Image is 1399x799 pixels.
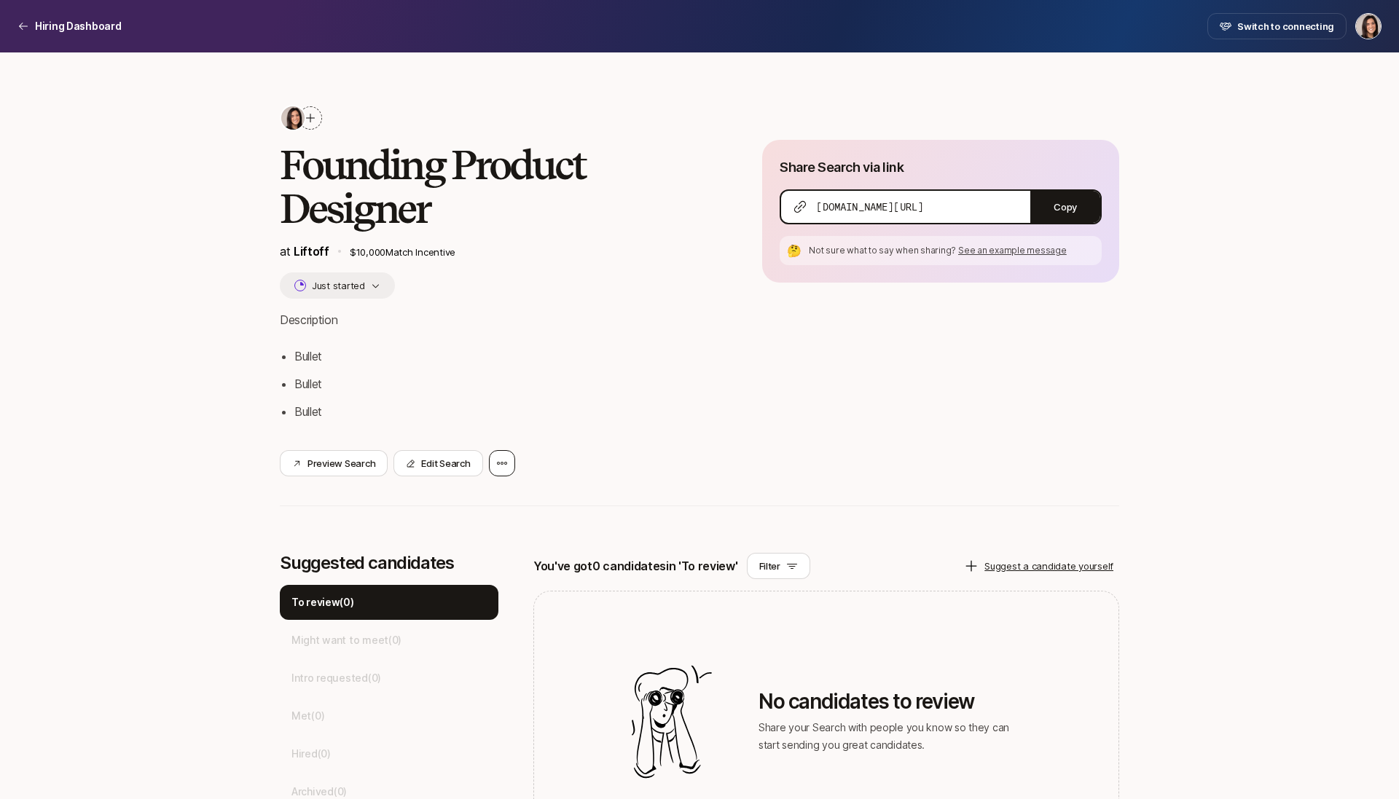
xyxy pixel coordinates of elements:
[280,272,395,299] button: Just started
[280,450,388,476] button: Preview Search
[1030,191,1100,223] button: Copy
[291,594,354,611] p: To review ( 0 )
[780,157,904,178] p: Share Search via link
[294,374,716,393] li: Bullet
[1237,19,1334,34] span: Switch to connecting
[984,559,1113,573] p: Suggest a candidate yourself
[281,106,305,130] img: 71d7b91d_d7cb_43b4_a7ea_a9b2f2cc6e03.jpg
[280,310,716,329] p: Description
[958,245,1067,256] span: See an example message
[280,143,716,230] h2: Founding Product Designer
[747,553,810,579] button: Filter
[1355,13,1382,39] button: Eleanor Morgan
[294,244,329,259] span: Liftoff
[816,200,923,214] span: [DOMAIN_NAME][URL]
[280,553,498,573] p: Suggested candidates
[785,242,803,259] div: 🤔
[291,669,381,687] p: Intro requested ( 0 )
[291,745,331,763] p: Hired ( 0 )
[759,719,1021,754] p: Share your Search with people you know so they can start sending you great candidates.
[1356,14,1381,39] img: Eleanor Morgan
[759,690,1021,713] p: No candidates to review
[291,707,324,725] p: Met ( 0 )
[632,665,712,779] img: Illustration for empty candidates
[533,556,738,575] p: You've got 0 candidates in 'To review'
[350,245,716,259] p: $10,000 Match Incentive
[35,17,122,35] p: Hiring Dashboard
[393,450,482,476] button: Edit Search
[294,347,716,366] li: Bullet
[280,242,329,261] p: at
[294,402,716,421] li: Bullet
[1207,13,1347,39] button: Switch to connecting
[809,244,1096,257] p: Not sure what to say when sharing?
[291,631,401,649] p: Might want to meet ( 0 )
